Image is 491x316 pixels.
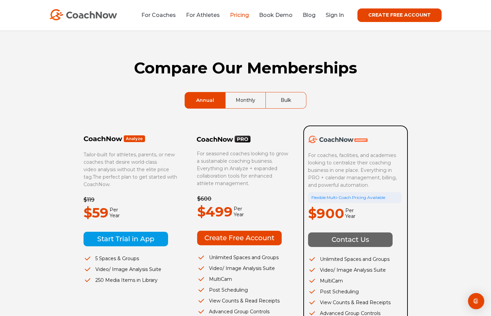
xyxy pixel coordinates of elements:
[468,293,484,309] div: Open Intercom Messenger
[84,135,145,142] img: Frame
[308,203,344,224] p: $900
[197,286,290,294] li: Post Scheduling
[197,308,290,315] li: Advanced Group Controls
[49,9,117,20] img: CoachNow Logo
[84,232,168,246] img: Start Trial in App
[197,254,290,261] li: Unlimited Spaces and Groups
[230,12,249,18] a: Pricing
[259,12,293,18] a: Book Demo
[186,12,220,18] a: For Athletes
[84,152,175,180] span: Tailor-built for athletes, parents, or new coaches that desire world-class video analysis without...
[197,297,290,304] li: View Counts & Read Receipts
[308,255,401,263] li: Unlimited Spaces and Groups
[308,152,398,188] span: For coaches, facilities, and academies looking to centralize their coaching business in one place...
[141,12,176,18] a: For Coaches
[197,275,290,283] li: MultiCam
[326,12,344,18] a: Sign In
[109,207,120,219] span: Per Year
[197,201,233,222] p: $499
[84,174,177,187] span: The perfect plan to get started with CoachNow.
[308,266,401,274] li: Video/ Image Analysis Suite
[197,231,282,245] img: Create Free Account
[197,135,251,143] img: CoachNow PRO Logo Black
[308,288,401,295] li: Post Scheduling
[308,232,393,247] img: Contact Us
[197,196,211,202] del: $600
[308,277,401,285] li: MultiCam
[226,92,265,108] a: Monthly
[266,92,306,108] a: Bulk
[357,8,442,22] a: CREATE FREE ACCOUNT
[197,150,290,187] p: For seasoned coaches looking to grow a sustainable coaching business. Everything in Analyze + exp...
[308,299,401,306] li: View Counts & Read Receipts
[83,59,408,77] h1: Compare Our Memberships
[84,202,109,223] p: $59
[197,265,290,272] li: Video/ Image Analysis Suite
[308,192,401,203] div: Flexible Multi-Coach Pricing Available
[84,197,94,203] del: $119
[84,255,177,262] li: 5 Spaces & Groups
[84,276,177,284] li: 250 Media Items in Library
[233,206,244,218] span: Per Year
[303,12,315,18] a: Blog
[84,266,177,273] li: Video/ Image Analysis Suite
[344,208,355,219] span: Per Year
[308,136,368,143] img: CoachNow Academy Logo
[185,92,225,108] a: Annual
